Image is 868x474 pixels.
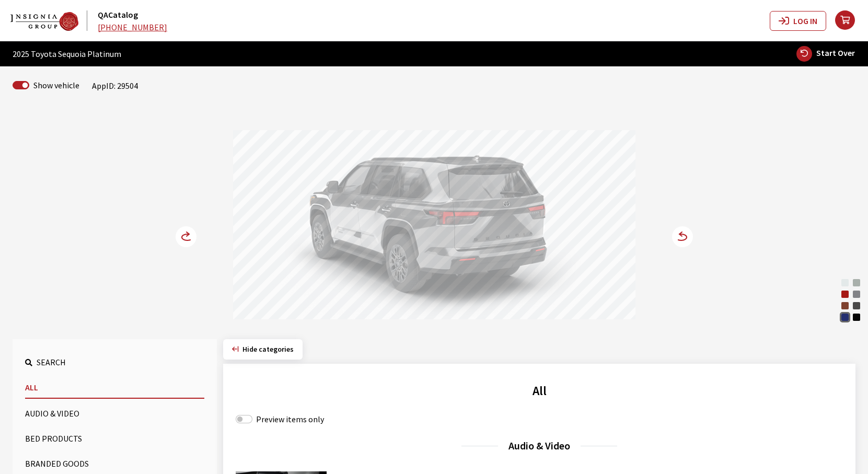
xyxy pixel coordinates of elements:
[851,278,862,288] div: Lunar Rock
[13,48,121,60] span: 2025 Toyota Sequoia Platinum
[851,300,862,311] div: Magnetic Gray Metallic
[10,12,78,31] img: Dashboard
[835,2,868,39] button: your cart
[25,453,204,474] button: Branded Goods
[840,312,850,322] div: Blueprint
[223,339,303,360] button: Hide categories
[840,278,850,288] div: Wind Chill Pearl
[10,10,96,30] a: QACatalog logo
[242,344,294,354] span: Click to hide category section.
[92,79,138,92] div: AppID: 29504
[851,312,862,322] div: Midnight Black Metallic
[816,48,855,58] span: Start Over
[25,377,204,399] button: All
[98,22,167,32] a: [PHONE_NUMBER]
[851,289,862,299] div: Celestial Silver Metallic
[98,9,138,20] a: QACatalog
[37,357,66,367] span: Search
[840,300,850,311] div: Terra
[236,381,843,400] h2: All
[33,79,79,91] label: Show vehicle
[796,45,855,62] button: Start Over
[770,11,826,31] button: Log In
[25,428,204,449] button: Bed Products
[25,403,204,424] button: Audio & Video
[256,413,324,425] label: Preview items only
[840,289,850,299] div: Supersonic Red
[236,438,843,454] h3: Audio & Video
